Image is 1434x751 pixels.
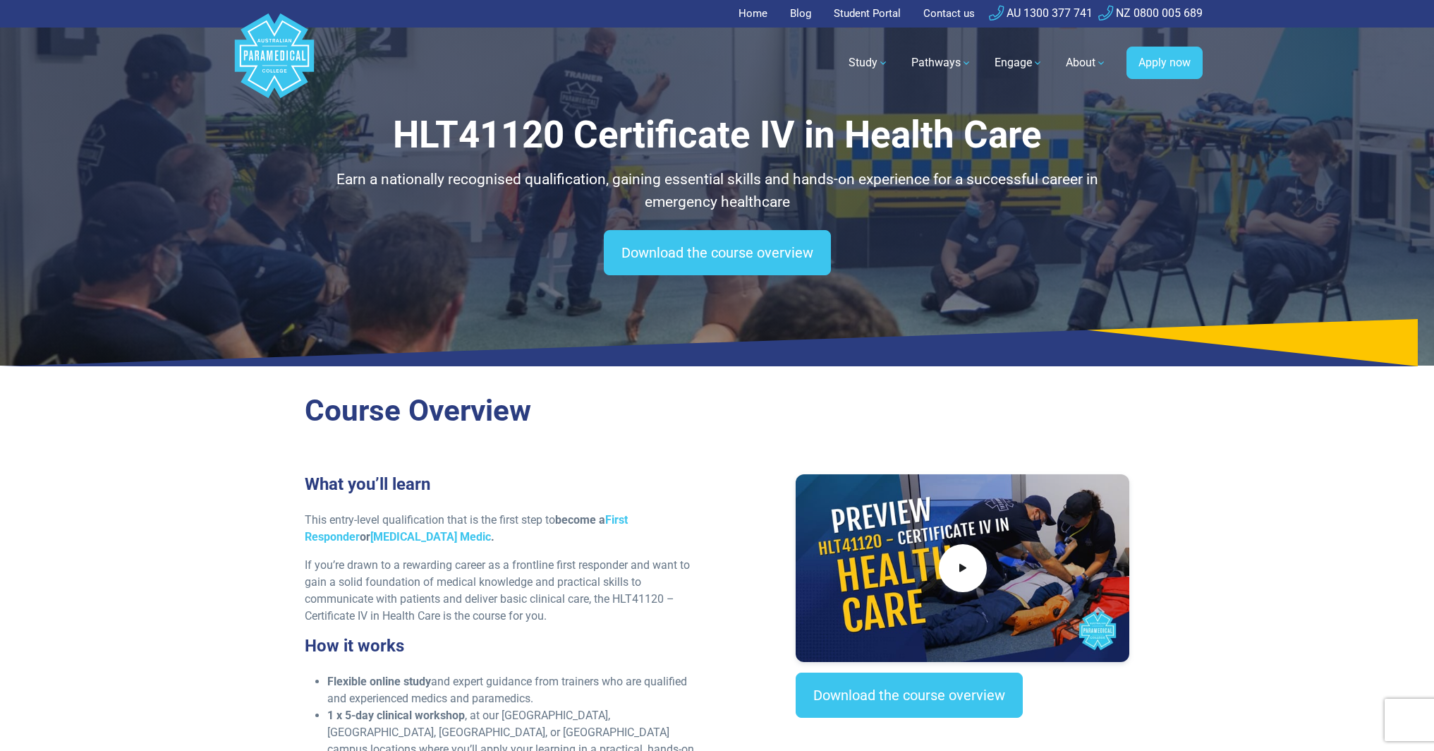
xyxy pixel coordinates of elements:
h2: Course Overview [305,393,1130,429]
a: Apply now [1126,47,1203,79]
strong: become a or . [305,513,628,543]
p: If you’re drawn to a rewarding career as a frontline first responder and want to gain a solid fou... [305,557,709,625]
a: NZ 0800 005 689 [1098,6,1203,20]
a: Study [840,43,897,83]
strong: Flexible online study [327,675,431,688]
h1: HLT41120 Certificate IV in Health Care [305,113,1130,157]
a: Pathways [903,43,980,83]
li: and expert guidance from trainers who are qualified and experienced medics and paramedics. [327,673,709,707]
h3: How it works [305,636,709,656]
p: This entry-level qualification that is the first step to [305,512,709,546]
a: [MEDICAL_DATA] Medic [370,530,491,543]
a: About [1057,43,1115,83]
a: Download the course overview [796,673,1023,718]
a: Australian Paramedical College [232,28,317,99]
strong: 1 x 5-day clinical workshop [327,709,465,722]
h3: What you’ll learn [305,474,709,495]
a: AU 1300 377 741 [989,6,1093,20]
a: First Responder [305,513,628,543]
a: Engage [986,43,1052,83]
p: Earn a nationally recognised qualification, gaining essential skills and hands-on experience for ... [305,169,1130,213]
a: Download the course overview [604,230,831,275]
